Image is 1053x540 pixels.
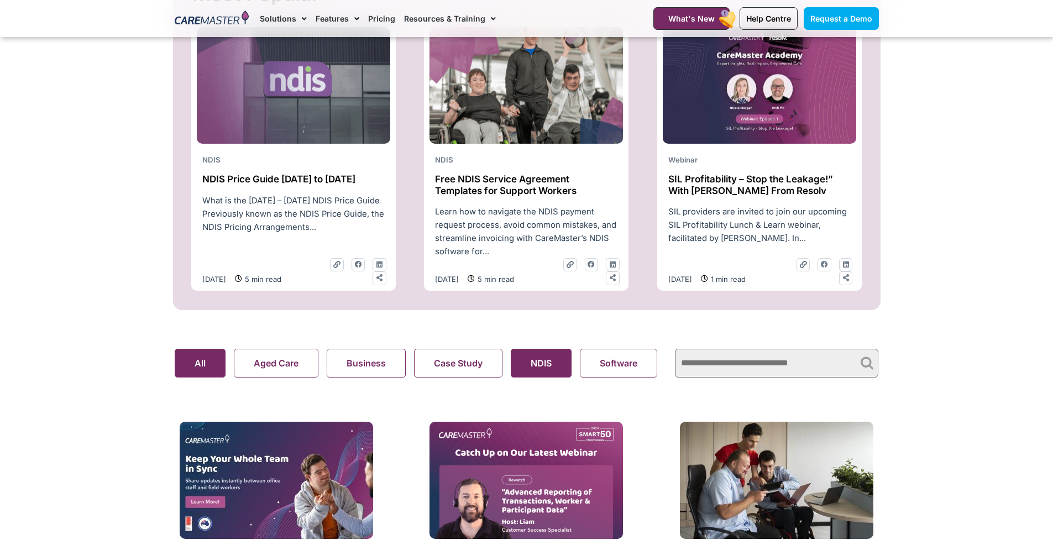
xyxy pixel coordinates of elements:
button: All [175,349,226,378]
span: Request a Demo [810,14,872,23]
span: Webinar [668,155,698,164]
img: man-wheelchair-working-front-view [680,422,873,539]
p: What is the [DATE] – [DATE] NDIS Price Guide Previously known as the NDIS Price Guide, the NDIS P... [202,194,385,234]
h2: Free NDIS Service Agreement Templates for Support Workers [435,174,617,196]
button: Software [580,349,657,378]
button: NDIS [511,349,572,378]
span: Help Centre [746,14,791,23]
h2: SIL Profitability – Stop the Leakage!” With [PERSON_NAME] From Resolv [668,174,851,196]
img: REWATCH Advanced Reporting of Transactions, Worker & Participant Data_Website Thumb [429,422,623,539]
img: youtube [663,27,856,144]
h2: NDIS Price Guide [DATE] to [DATE] [202,174,385,185]
a: Help Centre [740,7,798,30]
p: SIL providers are invited to join our upcoming SIL Profitability Lunch & Learn webinar, facilitat... [668,205,851,245]
button: Business [327,349,406,378]
time: [DATE] [668,275,692,284]
span: NDIS [435,155,453,164]
div: Learn how to navigate the NDIS payment request process, avoid common mistakes, and streamline inv... [429,205,623,258]
img: NDIS Provider challenges 1 [429,27,623,144]
img: CM Generic Facebook Post-6 [180,422,373,539]
span: 1 min read [708,273,746,285]
span: 5 min read [242,273,281,285]
time: [DATE] [202,275,226,284]
button: Case Study [414,349,502,378]
a: What's New [653,7,730,30]
img: ndis-price-guide [197,27,390,144]
button: Aged Care [234,349,318,378]
time: [DATE] [435,275,459,284]
span: What's New [668,14,715,23]
img: CareMaster Logo [175,11,249,27]
span: NDIS [202,155,221,164]
a: Request a Demo [804,7,879,30]
span: 5 min read [475,273,514,285]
